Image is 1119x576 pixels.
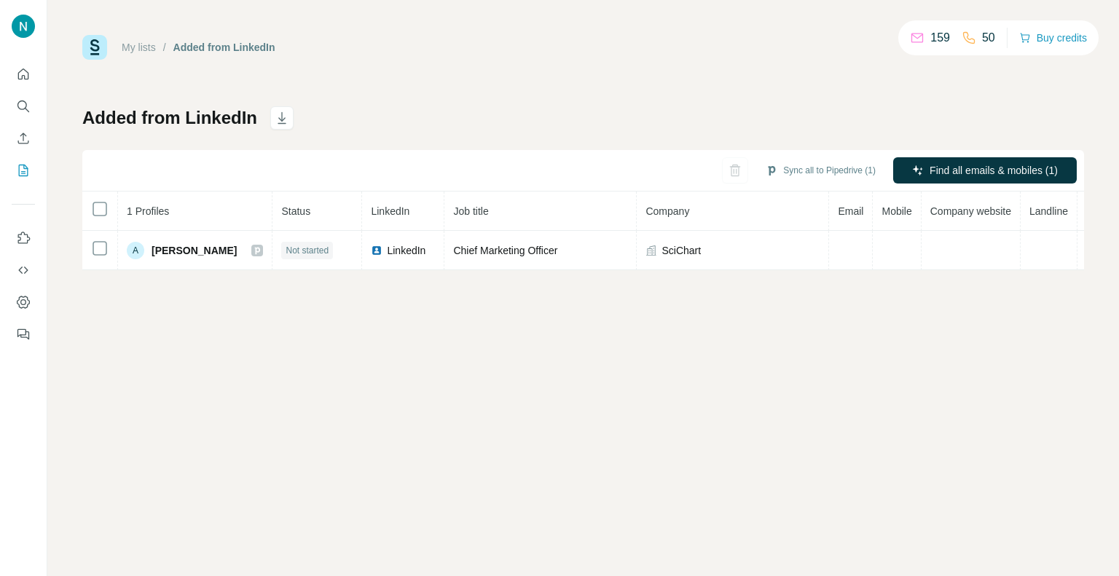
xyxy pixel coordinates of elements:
button: Use Surfe on LinkedIn [12,225,35,251]
span: Not started [286,244,329,257]
span: LinkedIn [371,205,409,217]
span: LinkedIn [387,243,425,258]
img: Avatar [12,15,35,38]
button: Buy credits [1019,28,1087,48]
div: Added from LinkedIn [173,40,275,55]
button: Find all emails & mobiles (1) [893,157,1077,184]
span: 1 Profiles [127,205,169,217]
h1: Added from LinkedIn [82,106,257,130]
button: Enrich CSV [12,125,35,151]
span: Company website [930,205,1011,217]
div: A [127,242,144,259]
button: Search [12,93,35,119]
li: / [163,40,166,55]
span: Status [281,205,310,217]
span: Mobile [882,205,911,217]
img: Surfe Logo [82,35,107,60]
span: Chief Marketing Officer [453,245,557,256]
button: Use Surfe API [12,257,35,283]
span: Find all emails & mobiles (1) [930,163,1058,178]
p: 159 [930,29,950,47]
span: Job title [453,205,488,217]
button: Quick start [12,61,35,87]
button: Sync all to Pipedrive (1) [755,159,886,181]
p: 50 [982,29,995,47]
button: Dashboard [12,289,35,315]
span: Company [645,205,689,217]
span: Landline [1029,205,1068,217]
span: SciChart [661,243,701,258]
span: Email [838,205,863,217]
img: LinkedIn logo [371,245,382,256]
span: [PERSON_NAME] [152,243,237,258]
a: My lists [122,42,156,53]
button: My lists [12,157,35,184]
button: Feedback [12,321,35,347]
